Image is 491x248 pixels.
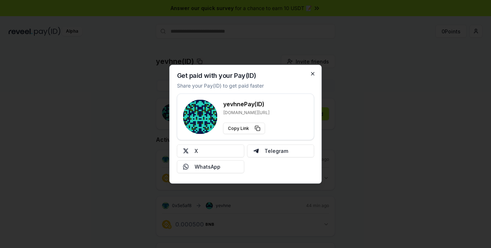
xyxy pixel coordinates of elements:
img: Telegram [253,148,259,154]
h3: yevhne Pay(ID) [223,99,270,108]
h2: Get paid with your Pay(ID) [177,72,256,79]
button: X [177,144,244,157]
img: Whatsapp [183,164,189,169]
p: [DOMAIN_NAME][URL] [223,109,270,115]
p: Share your Pay(ID) to get paid faster [177,81,264,89]
button: Copy Link [223,122,265,134]
button: WhatsApp [177,160,244,173]
button: Telegram [247,144,314,157]
img: X [183,148,189,154]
